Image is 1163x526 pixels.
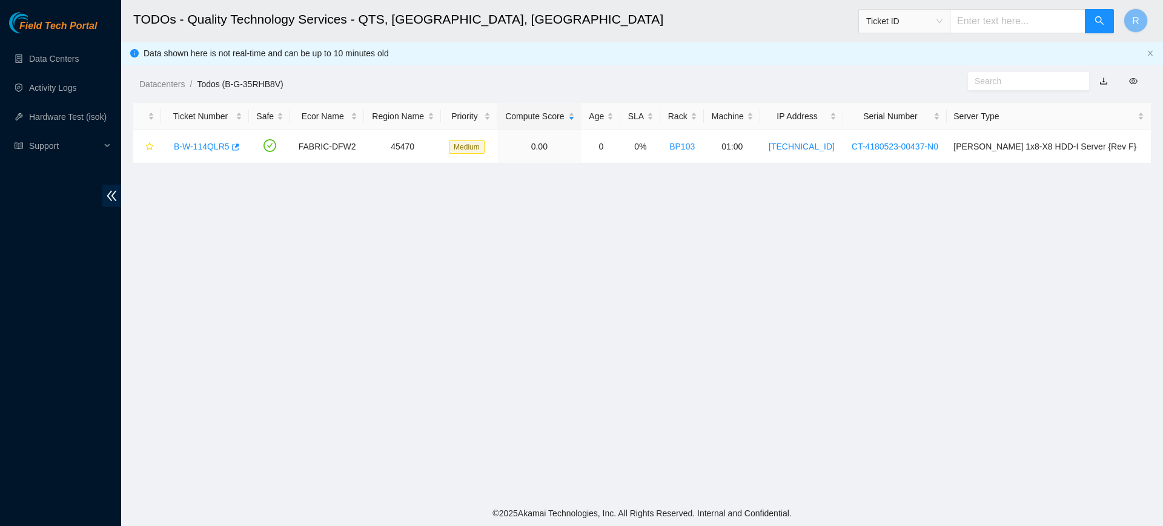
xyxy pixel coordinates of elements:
[1090,71,1117,91] button: download
[581,130,620,163] td: 0
[145,142,154,152] span: star
[15,142,23,150] span: read
[1147,50,1154,57] span: close
[769,142,835,151] a: [TECHNICAL_ID]
[9,12,61,33] img: Akamai Technologies
[121,501,1163,526] footer: © 2025 Akamai Technologies, Inc. All Rights Reserved. Internal and Confidential.
[174,142,230,151] a: B-W-114QLR5
[140,137,154,156] button: star
[290,130,363,163] td: FABRIC-DFW2
[1129,77,1138,85] span: eye
[975,74,1073,88] input: Search
[263,139,276,152] span: check-circle
[1132,13,1139,28] span: R
[1085,9,1114,33] button: search
[29,134,101,158] span: Support
[139,79,185,89] a: Datacenters
[9,22,97,38] a: Akamai TechnologiesField Tech Portal
[947,130,1151,163] td: [PERSON_NAME] 1x8-X8 HDD-I Server {Rev F}
[29,54,79,64] a: Data Centers
[1095,16,1104,27] span: search
[1124,8,1148,33] button: R
[950,9,1085,33] input: Enter text here...
[29,83,77,93] a: Activity Logs
[1147,50,1154,58] button: close
[449,140,485,154] span: Medium
[866,12,943,30] span: Ticket ID
[102,185,121,207] span: double-left
[852,142,938,151] a: CT-4180523-00437-N0
[669,142,695,151] a: BP103
[620,130,660,163] td: 0%
[197,79,283,89] a: Todos (B-G-35RHB8V)
[19,21,97,32] span: Field Tech Portal
[29,112,107,122] a: Hardware Test (isok)
[190,79,192,89] span: /
[364,130,441,163] td: 45470
[704,130,760,163] td: 01:00
[497,130,582,163] td: 0.00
